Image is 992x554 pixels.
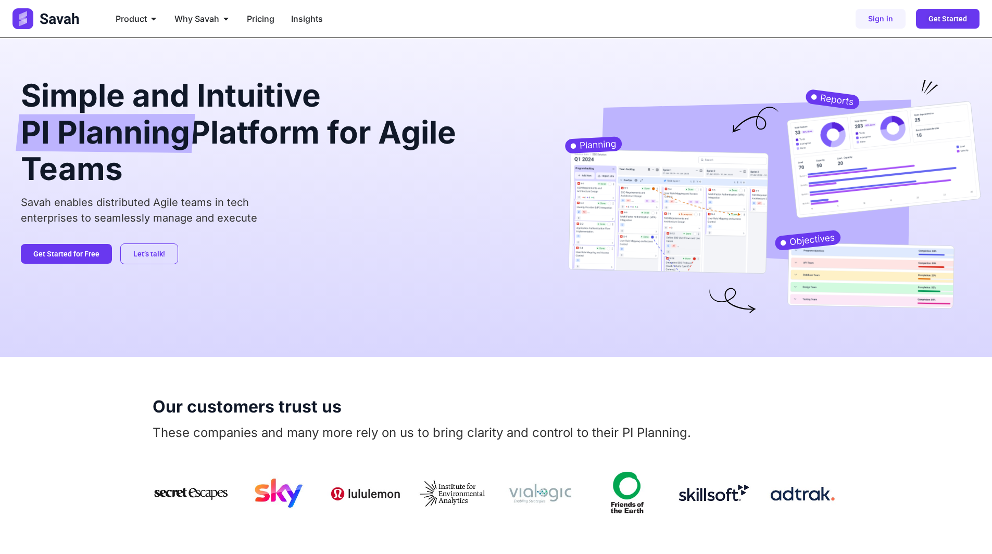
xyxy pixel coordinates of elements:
a: Sign in [856,9,906,29]
img: Logo (2) [12,8,81,29]
h2: Simple and Intuitive Platform for Agile Teams [21,80,531,184]
span: Get Started for Free [33,250,99,257]
a: Get Started [916,9,980,29]
span: Get Started [928,15,967,22]
span: Product [116,12,147,25]
p: These companies and many more rely on us to bring clarity and control to their PI Planning. [153,423,840,442]
a: Insights [291,12,323,25]
div: Menu Toggle [107,8,634,29]
span: Why Savah [174,12,219,25]
nav: Menu [107,8,634,29]
a: Pricing [247,12,274,25]
h2: Our customers trust us [153,398,840,415]
p: Savah enables distributed Agile teams in tech enterprises to seamlessly manage and execute [21,195,531,226]
span: PI Planning [21,114,190,153]
a: Let’s talk! [120,243,178,264]
span: Sign in [868,15,893,22]
span: Let’s talk! [133,250,165,257]
a: Get Started for Free [21,244,112,264]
